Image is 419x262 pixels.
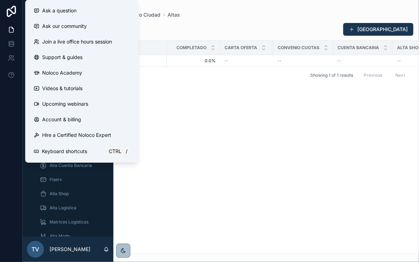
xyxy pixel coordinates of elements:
span: Videos & tutorials [42,85,83,92]
a: 0.0% [171,58,216,64]
a: Matrices Logísticas [35,216,109,228]
span: Keyboard shortcuts [42,148,87,155]
a: Videos & tutorials [28,81,136,96]
span: Showing 1 of 1 results [310,72,353,78]
a: Support & guides [28,50,136,65]
a: Join a live office hours session [28,34,136,50]
span: Hire a Certified Noloco Expert [42,132,111,139]
a: Upcoming webinars [28,96,136,112]
a: Fiserv [35,173,109,186]
span: Join a live office hours session [42,38,112,45]
button: [GEOGRAPHIC_DATA] [343,23,413,36]
span: -- [277,58,282,64]
span: Alta Shop [50,191,69,197]
span: Alta Logistica [50,205,77,211]
a: Altas [168,11,180,18]
a: Ask our community [28,18,136,34]
span: Ask a question [42,7,77,14]
span: Ctrl [108,147,122,156]
span: Ask our community [42,23,87,30]
span: Completado [176,45,206,51]
button: Ask a question [28,3,136,18]
a: -- [337,58,388,64]
span: Noloco Academy [42,69,82,76]
span: Convenio Cuotas [278,45,319,51]
span: TV [32,245,39,254]
span: Alta Modo [50,233,70,239]
a: -- [224,58,269,64]
span: Upcoming webinars [42,100,88,107]
a: -- [277,58,329,64]
span: / [124,149,129,154]
a: Alta Cuenta Bancaria [35,159,109,172]
a: Prueba [122,58,163,64]
a: Noloco Academy [28,65,136,81]
span: Matrices Logísticas [50,219,89,225]
span: Carta Oferta [225,45,257,51]
a: Alta Shop [35,187,109,200]
a: Banco Ciudad [119,11,160,18]
span: -- [224,58,228,64]
button: Keyboard shortcutsCtrl/ [28,143,136,160]
a: Account & billing [28,112,136,127]
span: Alta Cuenta Bancaria [50,163,92,168]
button: Hire a Certified Noloco Expert [28,127,136,143]
span: -- [337,58,341,64]
p: [PERSON_NAME] [50,246,90,253]
span: Support & guides [42,54,83,61]
div: scrollable content [23,28,113,237]
a: Alta Logistica [35,202,109,214]
span: -- [397,58,401,64]
span: Account & billing [42,116,81,123]
a: Alta Modo [35,230,109,243]
span: Fiserv [50,177,62,182]
span: Cuenta Bancaria [338,45,379,51]
span: Banco Ciudad [128,11,160,18]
